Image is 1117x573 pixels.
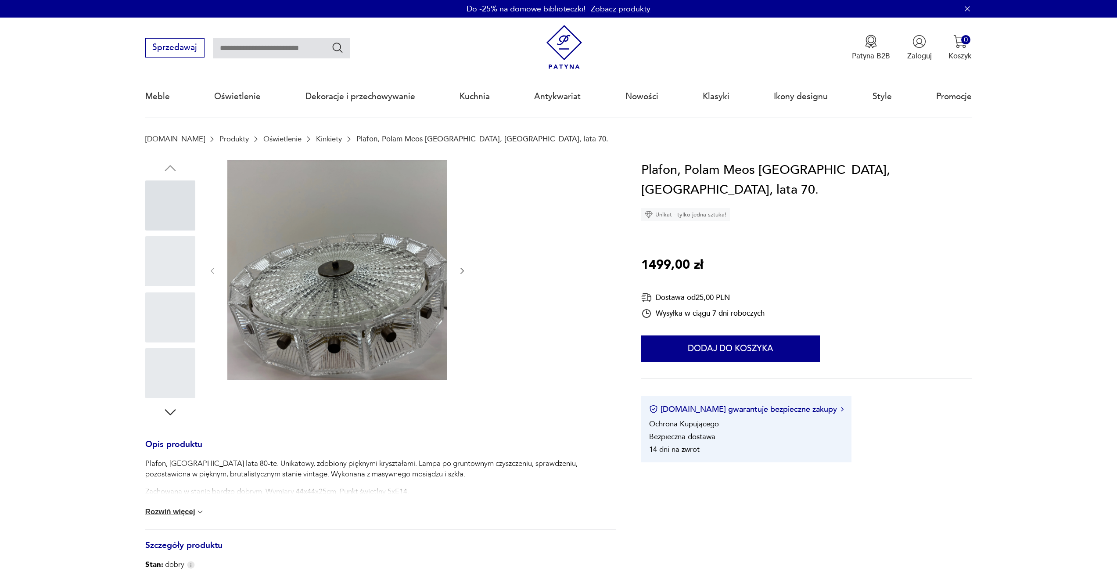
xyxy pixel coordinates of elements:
img: Info icon [187,561,195,569]
a: Oświetlenie [263,135,302,143]
button: Szukaj [331,41,344,54]
button: Patyna B2B [852,35,890,61]
img: Ikona diamentu [645,211,653,219]
p: Plafon, [GEOGRAPHIC_DATA] lata 80-te. Unikatowy, zdobiony pięknymi kryształami. Lampa po gruntown... [145,458,616,479]
a: Sprzedawaj [145,45,205,52]
img: chevron down [196,508,205,516]
a: Dekoracje i przechowywanie [305,76,415,117]
button: Zaloguj [907,35,932,61]
h1: Plafon, Polam Meos [GEOGRAPHIC_DATA], [GEOGRAPHIC_DATA], lata 70. [641,160,972,200]
div: 0 [961,35,970,44]
a: Nowości [625,76,658,117]
a: [DOMAIN_NAME] [145,135,205,143]
button: Dodaj do koszyka [641,335,820,362]
button: [DOMAIN_NAME] gwarantuje bezpieczne zakupy [649,404,844,415]
li: Bezpieczna dostawa [649,432,715,442]
a: Promocje [936,76,972,117]
p: 1499,00 zł [641,255,703,275]
a: Style [873,76,892,117]
img: Ikona medalu [864,35,878,48]
div: Wysyłka w ciągu 7 dni roboczych [641,308,765,319]
h3: Szczegóły produktu [145,542,616,560]
p: Do -25% na domowe biblioteczki! [467,4,585,14]
h3: Opis produktu [145,441,616,459]
li: Ochrona Kupującego [649,419,719,429]
a: Oświetlenie [214,76,261,117]
button: Rozwiń więcej [145,508,205,516]
a: Zobacz produkty [591,4,650,14]
p: Zachowana w stanie bardzo dobrym. Wymiary 44x44x25cm. Punkt świetlny 5xE14. [145,487,616,497]
img: Patyna - sklep z meblami i dekoracjami vintage [542,25,586,69]
img: Ikona dostawy [641,292,652,303]
a: Kinkiety [316,135,342,143]
li: 14 dni na zwrot [649,444,700,454]
a: Ikona medaluPatyna B2B [852,35,890,61]
p: Koszyk [948,51,972,61]
b: Stan: [145,559,163,569]
span: dobry [145,559,184,570]
a: Meble [145,76,170,117]
div: Dostawa od 25,00 PLN [641,292,765,303]
a: Antykwariat [534,76,581,117]
p: Plafon, Polam Meos [GEOGRAPHIC_DATA], [GEOGRAPHIC_DATA], lata 70. [356,135,608,143]
img: Ikonka użytkownika [912,35,926,48]
a: Ikony designu [774,76,828,117]
a: Produkty [219,135,249,143]
button: 0Koszyk [948,35,972,61]
a: Kuchnia [460,76,490,117]
div: Unikat - tylko jedna sztuka! [641,208,730,221]
img: Ikona certyfikatu [649,405,658,414]
p: Zaloguj [907,51,932,61]
button: Sprzedawaj [145,38,205,58]
a: Klasyki [703,76,729,117]
p: Patyna B2B [852,51,890,61]
img: Ikona koszyka [953,35,967,48]
img: Ikona strzałki w prawo [841,407,844,411]
img: Zdjęcie produktu Plafon, Polam Meos Warszawa, Polska, lata 70. [227,160,447,380]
